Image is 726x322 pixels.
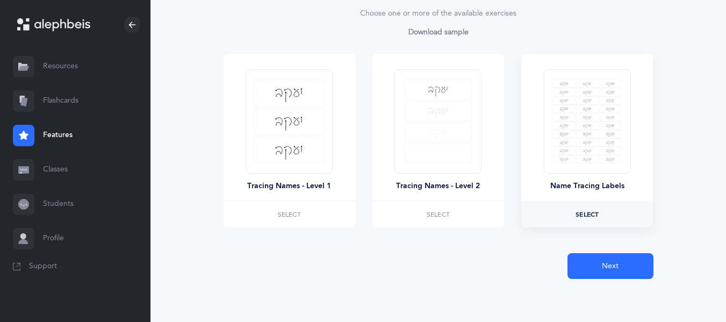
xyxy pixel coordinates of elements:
[254,80,325,163] img: tracing-names-level-1.svg
[278,211,301,218] span: Select
[396,181,480,192] div: Tracing Names - Level 2
[602,261,619,272] span: Next
[576,211,599,218] span: Select
[553,80,622,164] img: name-tracing-labels.svg
[427,211,450,218] span: Select
[408,28,469,41] a: Download sample
[567,253,653,279] button: Next
[224,8,653,19] div: Choose one or more of the available exercises
[550,181,624,192] div: Name Tracing Labels
[405,80,472,163] img: tracing-names-level-2.svg
[29,261,57,272] span: Support
[247,181,331,192] div: Tracing Names - Level 1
